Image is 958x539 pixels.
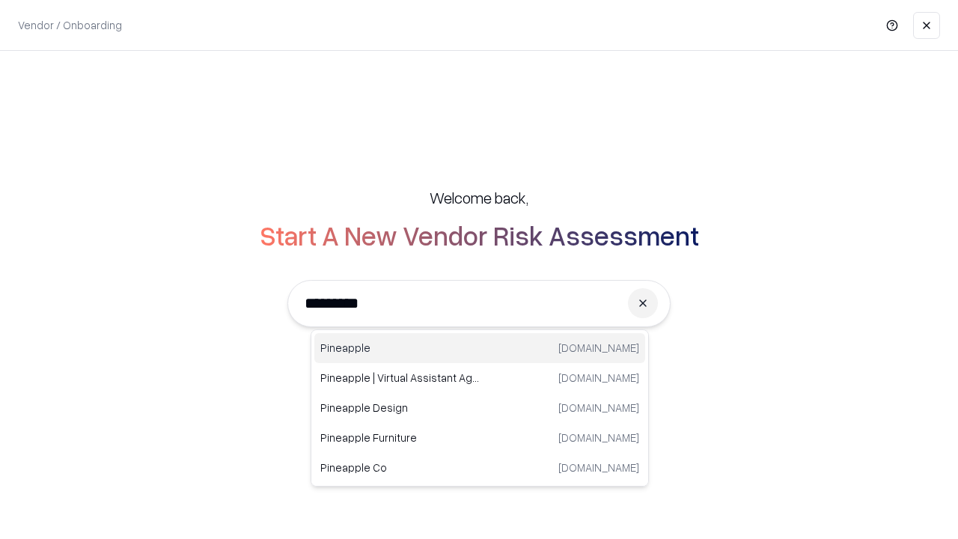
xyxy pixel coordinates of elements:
p: Pineapple Design [320,400,480,415]
h2: Start A New Vendor Risk Assessment [260,220,699,250]
div: Suggestions [311,329,649,487]
p: Pineapple | Virtual Assistant Agency [320,370,480,386]
p: [DOMAIN_NAME] [558,370,639,386]
p: Pineapple Co [320,460,480,475]
h5: Welcome back, [430,187,528,208]
p: Pineapple [320,340,480,356]
p: [DOMAIN_NAME] [558,400,639,415]
p: [DOMAIN_NAME] [558,430,639,445]
p: [DOMAIN_NAME] [558,340,639,356]
p: [DOMAIN_NAME] [558,460,639,475]
p: Vendor / Onboarding [18,17,122,33]
p: Pineapple Furniture [320,430,480,445]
